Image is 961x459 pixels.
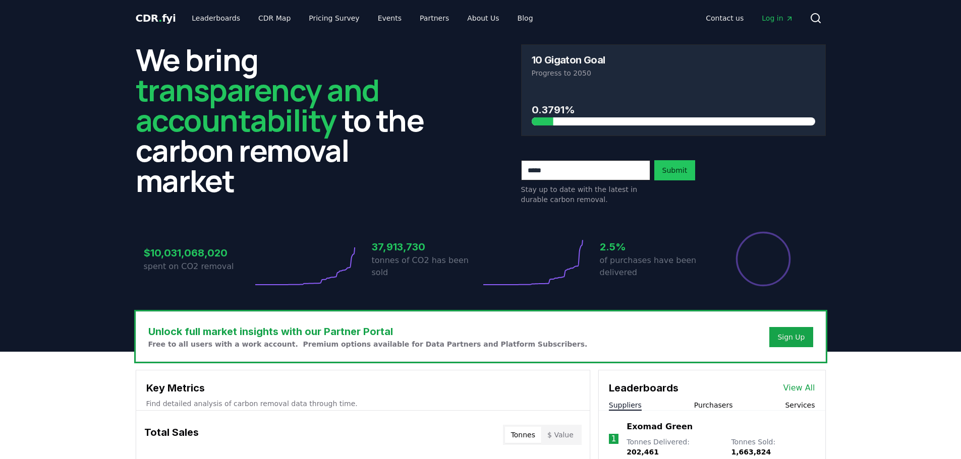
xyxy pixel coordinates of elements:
p: tonnes of CO2 has been sold [372,254,481,279]
a: CDR Map [250,9,299,27]
a: Sign Up [777,332,805,342]
h3: 10 Gigaton Goal [532,55,605,65]
p: Find detailed analysis of carbon removal data through time. [146,399,580,409]
button: Submit [654,160,696,180]
p: Progress to 2050 [532,68,815,78]
nav: Main [184,9,541,27]
p: Tonnes Sold : [731,437,815,457]
a: About Us [459,9,507,27]
span: 202,461 [627,448,659,456]
a: Leaderboards [184,9,248,27]
span: Log in [762,13,793,23]
button: $ Value [541,427,580,443]
button: Services [785,400,815,410]
button: Sign Up [769,327,813,347]
h3: 37,913,730 [372,239,481,254]
a: Pricing Survey [301,9,367,27]
nav: Main [698,9,801,27]
a: Events [370,9,410,27]
h3: Unlock full market insights with our Partner Portal [148,324,588,339]
a: Blog [510,9,541,27]
a: Partners [412,9,457,27]
button: Suppliers [609,400,642,410]
h3: 2.5% [600,239,709,254]
h3: Total Sales [144,425,199,445]
span: CDR fyi [136,12,176,24]
span: 1,663,824 [731,448,771,456]
p: Free to all users with a work account. Premium options available for Data Partners and Platform S... [148,339,588,349]
h3: Key Metrics [146,380,580,396]
a: Contact us [698,9,752,27]
h3: $10,031,068,020 [144,245,253,260]
p: 1 [611,433,616,445]
h3: 0.3791% [532,102,815,117]
span: . [158,12,162,24]
h3: Leaderboards [609,380,679,396]
p: Tonnes Delivered : [627,437,721,457]
button: Purchasers [694,400,733,410]
span: transparency and accountability [136,69,379,141]
a: Log in [754,9,801,27]
div: Percentage of sales delivered [735,231,792,287]
p: Stay up to date with the latest in durable carbon removal. [521,184,650,205]
a: View All [783,382,815,394]
a: Exomad Green [627,421,693,433]
p: of purchases have been delivered [600,254,709,279]
button: Tonnes [505,427,541,443]
p: spent on CO2 removal [144,260,253,273]
h2: We bring to the carbon removal market [136,44,440,195]
a: CDR.fyi [136,11,176,25]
